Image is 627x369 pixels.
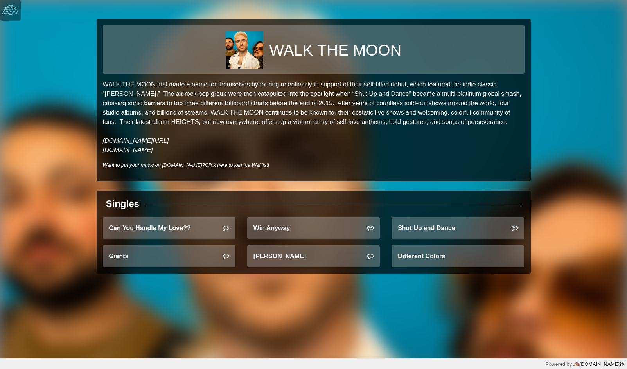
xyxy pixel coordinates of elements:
[226,31,263,69] img: 338b1fbd381984b11e422ecb6bdac12289548b1f83705eb59faa29187b674643.jpg
[103,245,235,267] a: Giants
[545,360,624,368] div: Powered by
[269,41,402,59] h1: WALK THE MOON
[392,245,524,267] a: Different Colors
[392,217,524,239] a: Shut Up and Dance
[247,217,380,239] a: Win Anyway
[573,361,580,367] img: logo-color-e1b8fa5219d03fcd66317c3d3cfaab08a3c62fe3c3b9b34d55d8365b78b1766b.png
[103,80,525,155] p: WALK THE MOON first made a name for themselves by touring relentlessly in support of their self-t...
[103,147,153,153] a: [DOMAIN_NAME]
[103,162,269,168] i: Want to put your music on [DOMAIN_NAME]?
[247,245,380,267] a: [PERSON_NAME]
[2,2,18,18] img: logo-white-4c48a5e4bebecaebe01ca5a9d34031cfd3d4ef9ae749242e8c4bf12ef99f53e8.png
[103,217,235,239] a: Can You Handle My Love??
[103,137,169,144] a: [DOMAIN_NAME][URL]
[572,361,624,367] a: [DOMAIN_NAME]
[106,197,139,211] div: Singles
[205,162,269,168] a: Click here to join the Waitlist!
